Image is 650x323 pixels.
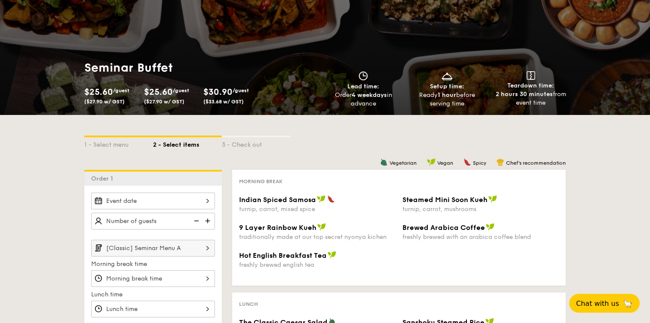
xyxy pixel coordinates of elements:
[622,299,633,308] span: 🦙
[91,260,215,269] label: Morning break time
[239,223,316,232] span: 9 Layer Rainbow Kueh
[202,213,215,229] img: icon-add.58712e84.svg
[352,91,387,99] strong: 4 weekdays
[91,213,215,229] input: Number of guests
[84,99,125,105] span: ($27.90 w/ GST)
[144,99,184,105] span: ($27.90 w/ GST)
[113,88,129,94] span: /guest
[84,60,256,75] h1: Seminar Buffet
[239,205,396,213] div: turnip, carrot, mixed spice
[496,91,553,98] strong: 2 hours 30 minutes
[576,299,619,308] span: Chat with us
[91,270,215,287] input: Morning break time
[441,71,454,81] img: icon-dish.430c3a2e.svg
[317,195,325,203] img: icon-vegan.f8ff3823.svg
[153,137,222,149] div: 2 - Select items
[144,87,173,97] span: $25.60
[492,90,569,107] div: from event time
[239,261,396,269] div: freshly brewed english tea
[402,233,559,241] div: freshly brewed with an arabica coffee blend
[507,82,554,89] span: Teardown time:
[203,87,233,97] span: $30.90
[91,290,215,299] label: Lunch time
[380,158,388,166] img: icon-vegetarian.fe4039eb.svg
[203,99,244,105] span: ($33.68 w/ GST)
[347,83,379,90] span: Lead time:
[200,240,215,256] img: icon-chevron-right.3c0dfbd6.svg
[430,83,464,90] span: Setup time:
[239,301,258,307] span: Lunch
[409,91,486,108] div: Ready before serving time
[402,223,485,232] span: Brewed Arabica Coffee
[239,251,327,260] span: Hot English Breakfast Tea
[486,223,494,231] img: icon-vegan.f8ff3823.svg
[438,91,456,99] strong: 1 hour
[427,158,435,166] img: icon-vegan.f8ff3823.svg
[473,160,486,166] span: Spicy
[389,160,417,166] span: Vegetarian
[402,196,487,204] span: Steamed Mini Soon Kueh
[463,158,471,166] img: icon-spicy.37a8142b.svg
[239,233,396,241] div: traditionally made at our top secret nyonya kichen
[527,71,535,80] img: icon-teardown.65201eee.svg
[506,160,566,166] span: Chef's recommendation
[328,251,336,259] img: icon-vegan.f8ff3823.svg
[91,193,215,209] input: Event date
[317,223,326,231] img: icon-vegan.f8ff3823.svg
[327,195,335,203] img: icon-spicy.37a8142b.svg
[569,294,640,313] button: Chat with us🦙
[233,88,249,94] span: /guest
[497,158,504,166] img: icon-chef-hat.a58ddaea.svg
[84,87,113,97] span: $25.60
[357,71,370,81] img: icon-clock.2db775ea.svg
[173,88,189,94] span: /guest
[437,160,453,166] span: Vegan
[402,205,559,213] div: turnip, carrot, mushrooms
[239,196,316,204] span: Indian Spiced Samosa
[91,175,117,182] span: Order 1
[189,213,202,229] img: icon-reduce.1d2dbef1.svg
[91,301,215,317] input: Lunch time
[239,178,282,184] span: Morning break
[222,137,291,149] div: 3 - Check out
[488,195,497,203] img: icon-vegan.f8ff3823.svg
[325,91,402,108] div: Order in advance
[84,137,153,149] div: 1 - Select menu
